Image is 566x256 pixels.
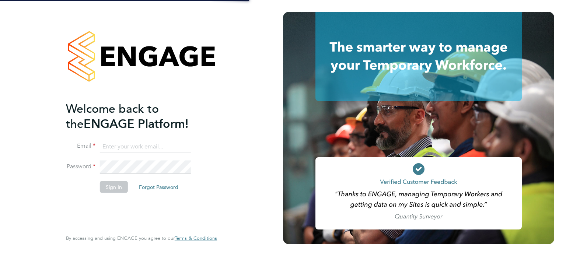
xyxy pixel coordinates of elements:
[66,101,210,131] h2: ENGAGE Platform!
[66,235,217,241] span: By accessing and using ENGAGE you agree to our
[133,181,184,193] button: Forgot Password
[66,101,159,131] span: Welcome back to the
[100,181,128,193] button: Sign In
[175,235,217,241] a: Terms & Conditions
[66,142,95,150] label: Email
[100,140,191,153] input: Enter your work email...
[66,163,95,171] label: Password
